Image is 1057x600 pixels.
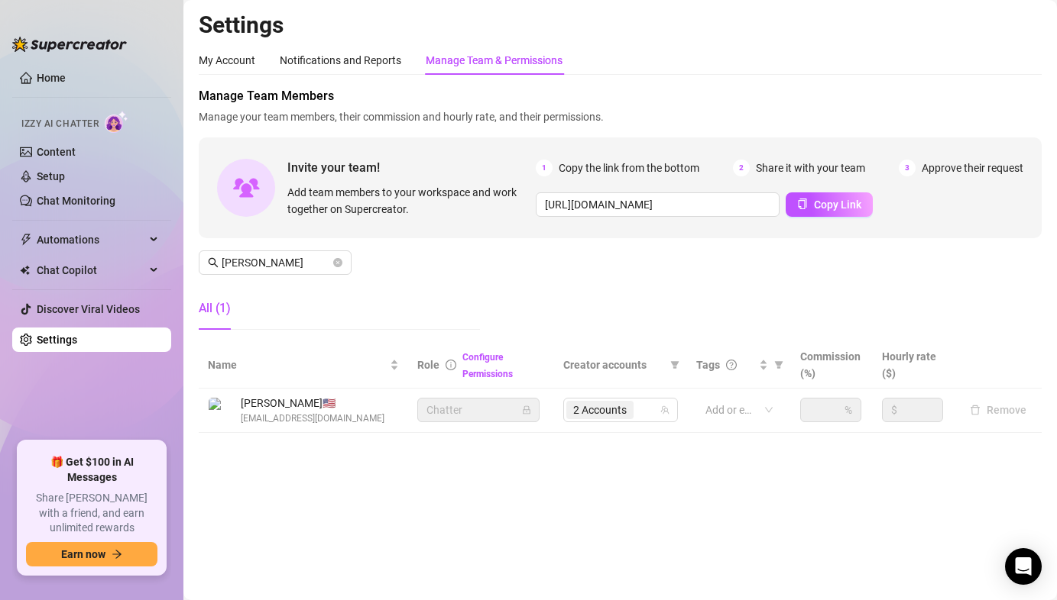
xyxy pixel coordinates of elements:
span: arrow-right [112,549,122,560]
img: AI Chatter [105,111,128,133]
div: All (1) [199,299,231,318]
a: Configure Permissions [462,352,513,379]
span: 3 [899,160,916,176]
button: Remove [964,401,1033,419]
button: close-circle [333,258,342,267]
a: Discover Viral Videos [37,303,140,315]
a: Setup [37,170,65,182]
button: Copy Link [786,192,873,217]
span: Invite your team! [287,158,536,177]
span: 2 Accounts [573,402,627,418]
span: Name [208,356,387,373]
span: 🎁 Get $100 in AI Messages [26,455,157,485]
img: Chat Copilot [20,265,30,276]
span: Share it with your team [756,160,865,176]
h2: Settings [199,11,1042,40]
img: Harold Bandril [209,398,234,423]
span: Approve their request [922,160,1023,176]
span: filter [771,353,786,376]
a: Content [37,146,76,158]
span: Manage Team Members [199,87,1042,105]
span: Add team members to your workspace and work together on Supercreator. [287,184,530,218]
div: My Account [199,52,255,69]
span: filter [774,360,783,369]
span: team [660,405,670,415]
span: 1 [536,160,553,176]
span: Izzy AI Chatter [21,117,99,131]
span: [PERSON_NAME] 🇺🇸 [241,395,384,411]
input: Search members [222,254,330,271]
button: Earn nowarrow-right [26,542,157,566]
span: filter [667,353,683,376]
a: Settings [37,334,77,346]
span: filter [670,360,679,369]
span: search [208,257,219,268]
span: Tags [696,356,720,373]
span: lock [522,405,531,415]
span: thunderbolt [20,234,32,246]
span: question-circle [726,360,737,370]
span: copy [797,198,808,209]
span: 2 Accounts [566,401,634,419]
span: Creator accounts [563,356,664,373]
img: logo-BBDzfeDw.svg [12,37,127,52]
span: 2 [733,160,750,176]
a: Chat Monitoring [37,195,115,207]
span: Copy the link from the bottom [559,160,699,176]
th: Hourly rate ($) [873,342,955,389]
span: Share [PERSON_NAME] with a friend, and earn unlimited rewards [26,491,157,536]
th: Commission (%) [791,342,873,389]
span: Chatter [426,398,530,421]
div: Notifications and Reports [280,52,401,69]
span: [EMAIL_ADDRESS][DOMAIN_NAME] [241,411,384,426]
span: Automations [37,227,145,252]
span: Role [417,359,439,371]
div: Open Intercom Messenger [1005,548,1042,585]
span: Copy Link [814,198,861,211]
span: Manage your team members, their commission and hourly rate, and their permissions. [199,108,1042,125]
a: Home [37,72,66,84]
div: Manage Team & Permissions [426,52,563,69]
span: Chat Copilot [37,258,145,282]
span: info-circle [446,360,456,370]
span: Earn now [61,548,105,560]
th: Name [199,342,408,389]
